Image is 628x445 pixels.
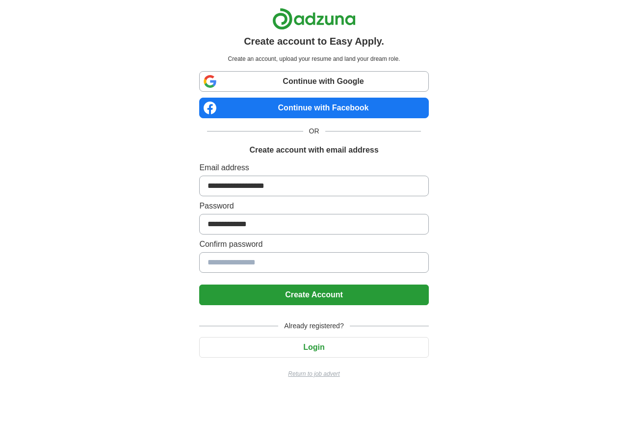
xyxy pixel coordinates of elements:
label: Password [199,200,428,212]
a: Continue with Google [199,71,428,92]
a: Continue with Facebook [199,98,428,118]
label: Email address [199,162,428,174]
p: Create an account, upload your resume and land your dream role. [201,54,426,63]
a: Login [199,343,428,351]
a: Return to job advert [199,369,428,378]
h1: Create account with email address [249,144,378,156]
label: Confirm password [199,238,428,250]
h1: Create account to Easy Apply. [244,34,384,49]
button: Create Account [199,285,428,305]
img: Adzuna logo [272,8,356,30]
span: OR [303,126,325,136]
button: Login [199,337,428,358]
span: Already registered? [278,321,349,331]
